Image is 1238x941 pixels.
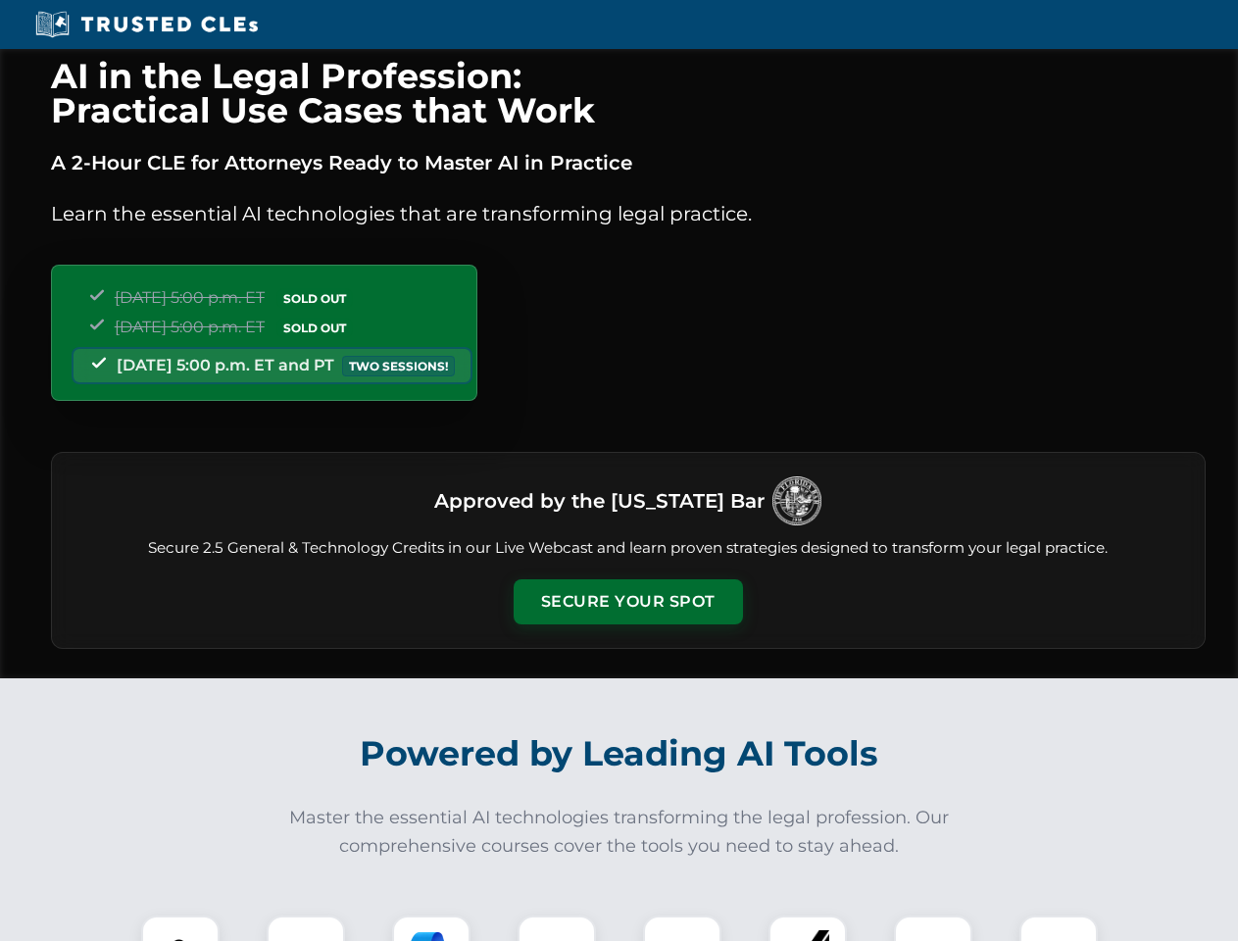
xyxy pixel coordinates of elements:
span: [DATE] 5:00 p.m. ET [115,318,265,336]
img: Trusted CLEs [29,10,264,39]
p: Master the essential AI technologies transforming the legal profession. Our comprehensive courses... [276,804,963,861]
button: Secure Your Spot [514,579,743,624]
h1: AI in the Legal Profession: Practical Use Cases that Work [51,59,1206,127]
span: SOLD OUT [276,288,353,309]
p: Learn the essential AI technologies that are transforming legal practice. [51,198,1206,229]
h2: Powered by Leading AI Tools [76,719,1163,788]
img: Logo [772,476,821,525]
p: Secure 2.5 General & Technology Credits in our Live Webcast and learn proven strategies designed ... [75,537,1181,560]
span: [DATE] 5:00 p.m. ET [115,288,265,307]
span: SOLD OUT [276,318,353,338]
h3: Approved by the [US_STATE] Bar [434,483,765,519]
p: A 2-Hour CLE for Attorneys Ready to Master AI in Practice [51,147,1206,178]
